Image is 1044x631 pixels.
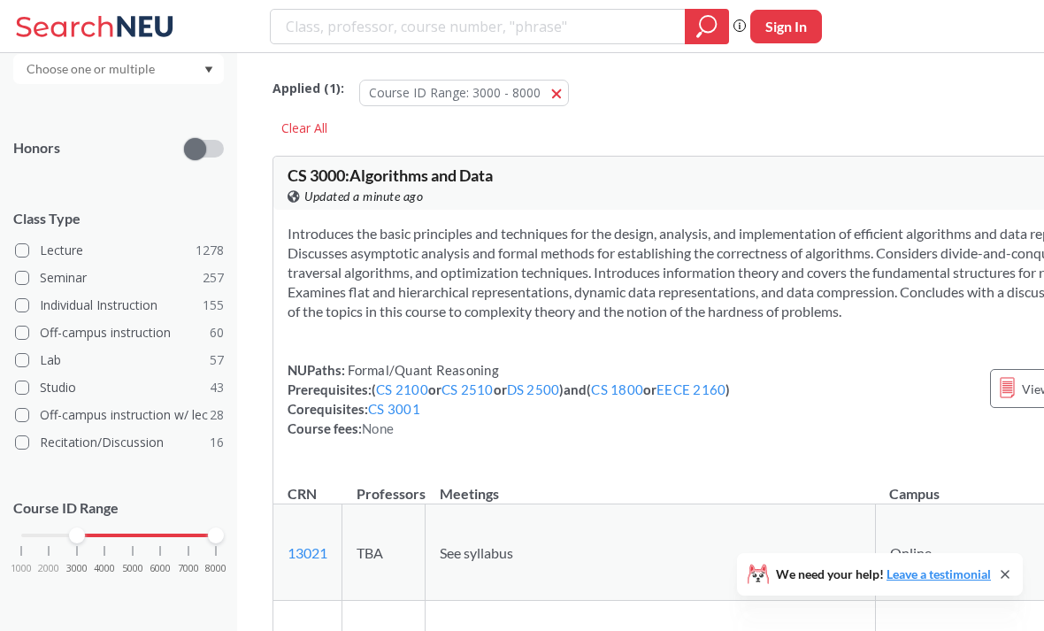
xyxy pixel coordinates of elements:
a: CS 1800 [591,381,643,397]
span: 2000 [38,564,59,573]
div: Dropdown arrow [13,54,224,84]
span: 57 [210,350,224,370]
span: Updated a minute ago [304,187,423,206]
span: Class Type [13,209,224,228]
span: 155 [203,296,224,315]
span: Applied ( 1 ): [273,79,344,98]
td: TBA [342,504,426,601]
label: Lecture [15,239,224,262]
label: Off-campus instruction w/ lec [15,404,224,427]
label: Lab [15,349,224,372]
div: Clear All [273,115,336,142]
div: magnifying glass [685,9,729,44]
p: Course ID Range [13,498,224,519]
span: 28 [210,405,224,425]
span: 4000 [94,564,115,573]
a: CS 2510 [441,381,494,397]
span: We need your help! [776,568,991,581]
span: CS 3000 : Algorithms and Data [288,165,493,185]
span: 1278 [196,241,224,260]
span: 60 [210,323,224,342]
span: None [362,420,394,436]
label: Studio [15,376,224,399]
a: CS 2100 [376,381,428,397]
span: 5000 [122,564,143,573]
input: Class, professor, course number, "phrase" [284,12,672,42]
span: 257 [203,268,224,288]
span: 8000 [205,564,226,573]
span: 1000 [11,564,32,573]
label: Seminar [15,266,224,289]
span: 43 [210,378,224,397]
a: 13021 [288,544,327,561]
span: 16 [210,433,224,452]
svg: Dropdown arrow [204,66,213,73]
a: Leave a testimonial [887,566,991,581]
span: Course ID Range: 3000 - 8000 [369,84,541,101]
span: Formal/Quant Reasoning [345,362,499,378]
div: NUPaths: Prerequisites: ( or or ) and ( or ) Corequisites: Course fees: [288,360,730,438]
div: CRN [288,484,317,504]
input: Choose one or multiple [18,58,166,80]
button: Sign In [750,10,822,43]
a: DS 2500 [507,381,560,397]
span: See syllabus [440,544,513,561]
label: Off-campus instruction [15,321,224,344]
p: Honors [13,138,60,158]
button: Course ID Range: 3000 - 8000 [359,80,569,106]
a: CS 3001 [368,401,420,417]
th: Meetings [426,466,876,504]
span: 6000 [150,564,171,573]
label: Recitation/Discussion [15,431,224,454]
th: Professors [342,466,426,504]
svg: magnifying glass [696,14,718,39]
label: Individual Instruction [15,294,224,317]
a: EECE 2160 [656,381,725,397]
span: 7000 [178,564,199,573]
span: 3000 [66,564,88,573]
